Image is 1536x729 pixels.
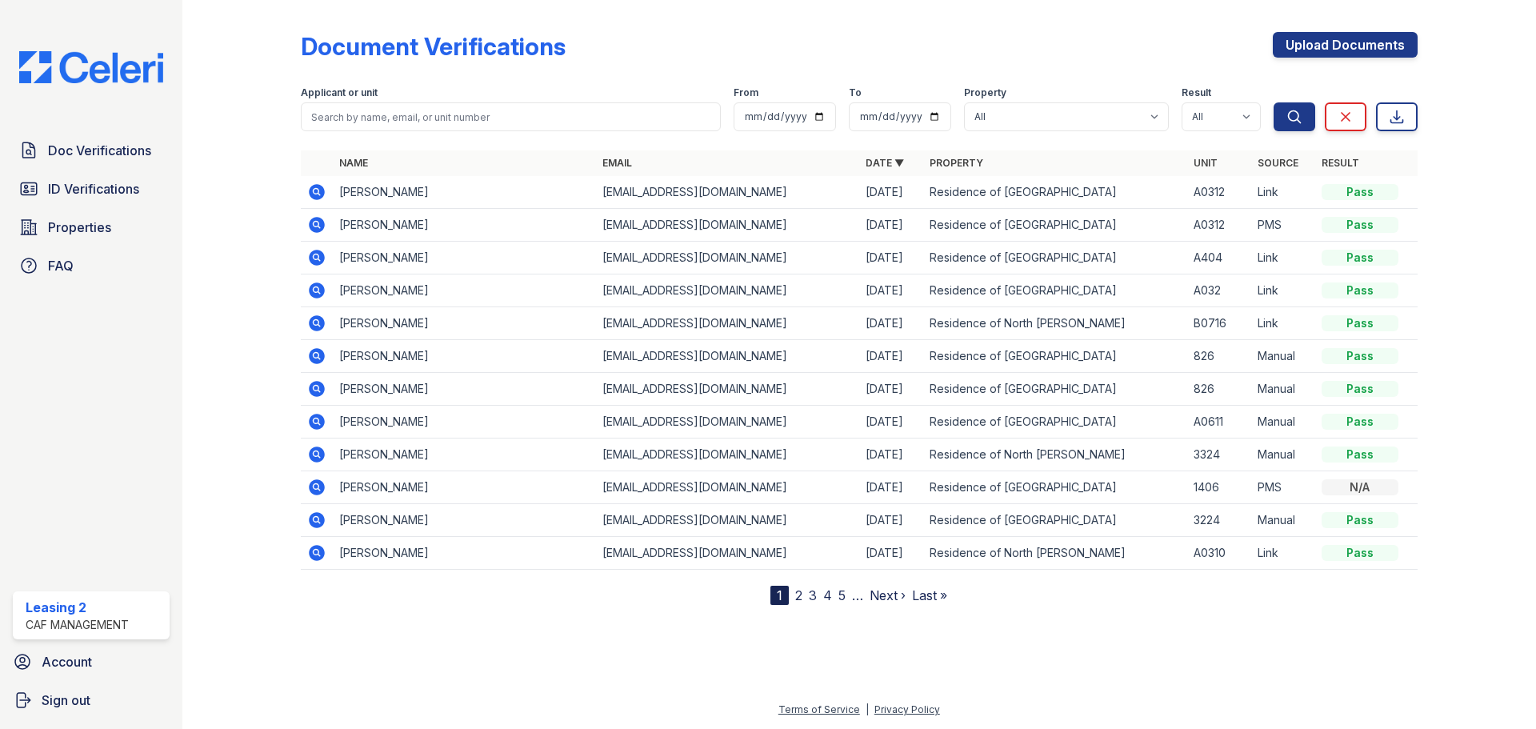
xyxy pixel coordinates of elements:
div: Pass [1322,414,1398,430]
td: Residence of [GEOGRAPHIC_DATA] [923,471,1186,504]
a: Upload Documents [1273,32,1418,58]
td: [PERSON_NAME] [333,471,596,504]
td: A0312 [1187,209,1251,242]
a: Terms of Service [778,703,860,715]
div: Pass [1322,315,1398,331]
td: [EMAIL_ADDRESS][DOMAIN_NAME] [596,209,859,242]
td: A032 [1187,274,1251,307]
td: [EMAIL_ADDRESS][DOMAIN_NAME] [596,504,859,537]
label: Applicant or unit [301,86,378,99]
td: [PERSON_NAME] [333,340,596,373]
a: 5 [838,587,846,603]
a: Result [1322,157,1359,169]
td: [EMAIL_ADDRESS][DOMAIN_NAME] [596,537,859,570]
td: [EMAIL_ADDRESS][DOMAIN_NAME] [596,274,859,307]
td: B0716 [1187,307,1251,340]
div: Leasing 2 [26,598,129,617]
td: Manual [1251,373,1315,406]
input: Search by name, email, or unit number [301,102,721,131]
td: Link [1251,307,1315,340]
label: From [734,86,758,99]
div: Pass [1322,250,1398,266]
span: Doc Verifications [48,141,151,160]
div: Pass [1322,217,1398,233]
td: A0310 [1187,537,1251,570]
td: [DATE] [859,439,923,471]
a: Email [602,157,632,169]
td: Residence of [GEOGRAPHIC_DATA] [923,274,1186,307]
div: Document Verifications [301,32,566,61]
td: 826 [1187,373,1251,406]
td: [PERSON_NAME] [333,504,596,537]
td: [EMAIL_ADDRESS][DOMAIN_NAME] [596,471,859,504]
a: ID Verifications [13,173,170,205]
td: A0312 [1187,176,1251,209]
a: Last » [912,587,947,603]
div: Pass [1322,282,1398,298]
span: Properties [48,218,111,237]
td: Residence of [GEOGRAPHIC_DATA] [923,373,1186,406]
td: [PERSON_NAME] [333,373,596,406]
td: Residence of [GEOGRAPHIC_DATA] [923,340,1186,373]
td: [DATE] [859,504,923,537]
td: Residence of [GEOGRAPHIC_DATA] [923,242,1186,274]
td: Residence of [GEOGRAPHIC_DATA] [923,209,1186,242]
td: [EMAIL_ADDRESS][DOMAIN_NAME] [596,176,859,209]
div: Pass [1322,512,1398,528]
td: [DATE] [859,242,923,274]
td: [PERSON_NAME] [333,209,596,242]
td: Residence of [GEOGRAPHIC_DATA] [923,406,1186,439]
td: Residence of North [PERSON_NAME] [923,439,1186,471]
td: [DATE] [859,406,923,439]
td: 3324 [1187,439,1251,471]
td: Manual [1251,340,1315,373]
label: To [849,86,862,99]
td: [DATE] [859,373,923,406]
td: [PERSON_NAME] [333,537,596,570]
td: [DATE] [859,471,923,504]
td: Manual [1251,504,1315,537]
td: Link [1251,274,1315,307]
td: PMS [1251,209,1315,242]
td: Link [1251,176,1315,209]
a: Account [6,646,176,678]
a: 3 [809,587,817,603]
td: [DATE] [859,307,923,340]
a: 4 [823,587,832,603]
a: 2 [795,587,802,603]
a: Privacy Policy [874,703,940,715]
td: [PERSON_NAME] [333,439,596,471]
span: Sign out [42,691,90,710]
td: [EMAIL_ADDRESS][DOMAIN_NAME] [596,242,859,274]
td: [EMAIL_ADDRESS][DOMAIN_NAME] [596,307,859,340]
td: [EMAIL_ADDRESS][DOMAIN_NAME] [596,406,859,439]
a: Property [930,157,983,169]
td: [PERSON_NAME] [333,274,596,307]
span: … [852,586,863,605]
td: 3224 [1187,504,1251,537]
td: [DATE] [859,537,923,570]
td: Manual [1251,406,1315,439]
div: CAF Management [26,617,129,633]
a: Name [339,157,368,169]
a: Sign out [6,684,176,716]
div: Pass [1322,184,1398,200]
span: FAQ [48,256,74,275]
div: Pass [1322,447,1398,463]
td: Residence of North [PERSON_NAME] [923,307,1186,340]
td: [PERSON_NAME] [333,307,596,340]
td: [PERSON_NAME] [333,176,596,209]
a: Doc Verifications [13,134,170,166]
a: FAQ [13,250,170,282]
div: 1 [770,586,789,605]
a: Properties [13,211,170,243]
td: Manual [1251,439,1315,471]
td: Residence of [GEOGRAPHIC_DATA] [923,504,1186,537]
a: Source [1258,157,1298,169]
td: A0611 [1187,406,1251,439]
label: Property [964,86,1006,99]
td: [DATE] [859,209,923,242]
td: A404 [1187,242,1251,274]
a: Next › [870,587,906,603]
